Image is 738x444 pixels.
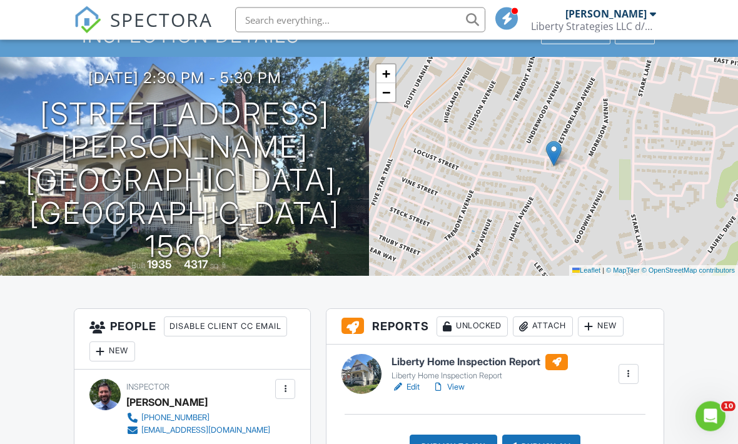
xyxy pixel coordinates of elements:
h1: Inspection Details [82,25,656,47]
div: [PERSON_NAME] [126,393,208,412]
div: More [615,28,655,45]
a: Liberty Home Inspection Report Liberty Home Inspection Report [392,355,568,382]
div: [PHONE_NUMBER] [141,413,210,423]
h3: People [74,310,310,370]
iframe: Intercom live chat [695,401,725,431]
div: 4317 [184,258,208,271]
a: SPECTORA [74,17,213,43]
h1: [STREET_ADDRESS][PERSON_NAME] [GEOGRAPHIC_DATA], [GEOGRAPHIC_DATA] 15601 [20,98,349,263]
span: 10 [721,401,735,411]
span: + [382,66,390,82]
a: Zoom in [377,65,395,84]
input: Search everything... [235,8,485,33]
span: Built [131,261,145,271]
div: Disable Client CC Email [164,317,287,337]
a: Edit [392,381,420,394]
a: Leaflet [572,267,600,275]
div: Unlocked [437,317,508,337]
span: Inspector [126,383,169,392]
span: SPECTORA [110,6,213,33]
a: Client View [540,31,614,40]
span: | [602,267,604,275]
div: [EMAIL_ADDRESS][DOMAIN_NAME] [141,426,270,436]
a: © MapTiler [606,267,640,275]
h6: Liberty Home Inspection Report [392,355,568,371]
div: New [578,317,624,337]
div: Client View [541,28,610,45]
div: Liberty Strategies LLC d/b/a Liberty Inspectors [531,20,656,33]
a: View [432,381,465,394]
div: Attach [513,317,573,337]
a: Zoom out [377,84,395,103]
span: − [382,85,390,101]
div: 1935 [147,258,172,271]
span: sq. ft. [210,261,228,271]
div: Liberty Home Inspection Report [392,371,568,381]
img: The Best Home Inspection Software - Spectora [74,6,101,34]
div: New [89,342,135,362]
a: © OpenStreetMap contributors [642,267,735,275]
h3: Reports [326,310,664,345]
h3: [DATE] 2:30 pm - 5:30 pm [88,70,281,87]
a: [PHONE_NUMBER] [126,412,270,425]
img: Marker [546,141,562,167]
a: [EMAIL_ADDRESS][DOMAIN_NAME] [126,425,270,437]
div: [PERSON_NAME] [565,8,647,20]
